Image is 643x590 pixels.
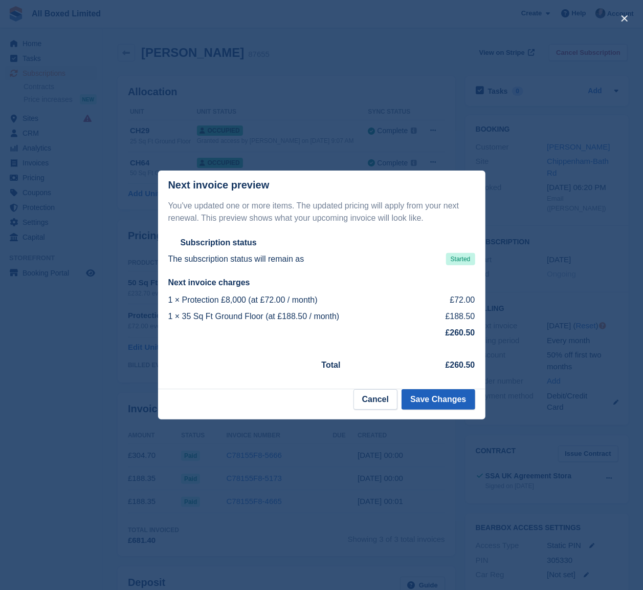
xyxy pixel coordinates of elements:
strong: £260.50 [446,361,475,369]
td: 1 × Protection £8,000 (at £72.00 / month) [168,292,430,308]
button: Cancel [353,389,397,410]
h2: Next invoice charges [168,278,475,288]
p: You've updated one or more items. The updated pricing will apply from your next renewal. This pre... [168,200,475,224]
p: Next invoice preview [168,179,270,191]
td: £72.00 [430,292,475,308]
strong: Total [322,361,341,369]
td: £188.50 [430,308,475,325]
td: 1 × 35 Sq Ft Ground Floor (at £188.50 / month) [168,308,430,325]
strong: £260.50 [446,328,475,337]
p: The subscription status will remain as [168,253,304,265]
h2: Subscription status [181,238,257,248]
button: close [616,10,633,27]
button: Save Changes [402,389,475,410]
span: Started [446,253,475,265]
